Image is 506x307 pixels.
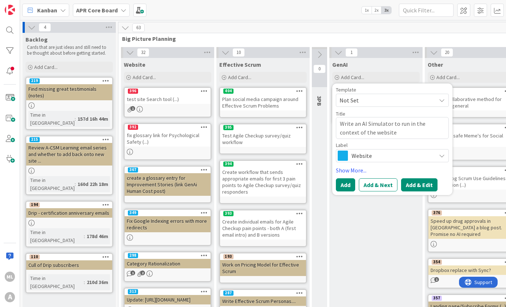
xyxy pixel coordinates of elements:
span: Template [336,87,356,92]
div: Drip - certification anniversary emails [26,208,112,218]
span: 1 [434,277,439,282]
div: 354 [432,260,442,265]
div: 393Create individual emails for Agile Checkup pain points - both A (first email intro) and B vers... [220,210,306,240]
div: 396 [128,89,138,94]
div: 394 [223,162,234,167]
span: Add Card... [341,74,364,81]
div: 392 [125,124,211,131]
div: 349 [128,210,138,215]
div: test site Search tool (...) [125,94,211,104]
div: Cull of Drip subscribers [26,260,112,270]
span: Effective Scrum [219,61,261,68]
span: Kanban [37,6,57,15]
div: Time in [GEOGRAPHIC_DATA] [28,228,84,244]
div: 193Work on Pricing Model for Effective Scrum [220,253,306,276]
span: 20 [441,48,453,57]
div: 367 [125,167,211,173]
div: Update: [URL][DOMAIN_NAME] [125,295,211,304]
span: Support [15,1,33,10]
div: Time in [GEOGRAPHIC_DATA] [28,111,75,127]
div: 313Update: [URL][DOMAIN_NAME] [125,288,211,304]
span: : [75,115,76,123]
div: 194 [30,202,40,207]
span: 1 [130,271,135,275]
div: Test Agile Checkup survey/quiz workflow [220,131,306,147]
span: Other [428,61,443,68]
div: 298 [128,253,138,258]
span: Label [336,143,348,148]
div: 194 [26,202,112,208]
span: 0 [313,65,326,73]
div: 367 [128,167,138,172]
span: 1 [345,48,358,57]
div: 193 [220,253,306,260]
div: Create workflow that sends appropriate emails for first 3 pain points to Agile Checkup survey/qui... [220,167,306,197]
div: 393 [223,211,234,216]
span: 10 [232,48,245,57]
div: 215 [30,137,40,142]
span: 1 [130,106,135,111]
div: 394Create workflow that sends appropriate emails for first 3 pain points to Agile Checkup survey/... [220,161,306,197]
div: 110Cull of Drip subscribers [26,254,112,270]
span: Website [124,61,145,68]
div: 395 [223,125,234,130]
div: 287 [220,290,306,296]
div: Plan social media campaign around Effective Scrum Problems [220,94,306,110]
div: 395 [220,124,306,131]
div: fix glossary link for Psychological Safety (...) [125,131,211,147]
div: Create individual emails for Agile Checkup pain points - both A (first email intro) and B versions [220,217,306,240]
div: 394 [220,161,306,167]
span: 3x [381,7,391,14]
div: Time in [GEOGRAPHIC_DATA] [28,274,84,290]
div: 287 [223,291,234,296]
span: Add Card... [34,64,58,70]
span: 2x [372,7,381,14]
div: 298Category Rationalization [125,252,211,268]
div: 349Fix Google Indexing errors with more redirects [125,210,211,232]
div: 298 [125,252,211,259]
div: Category Rationalization [125,259,211,268]
div: 193 [223,254,234,259]
div: 110 [30,254,40,260]
div: ML [5,272,15,282]
div: 313 [128,289,138,294]
div: 392 [128,125,138,130]
div: 367create a glossary entry for Improvement Stories (link GenAi Human Cost post) [125,167,211,196]
div: 395Test Agile Checkup survey/quiz workflow [220,124,306,147]
div: 194Drip - certification anniversary emails [26,202,112,218]
div: 219Find missing great testimonials (notes) [26,78,112,100]
div: 219 [30,78,40,83]
span: Add Card... [436,74,460,81]
span: 3PB [316,96,323,106]
div: 157d 16h 44m [76,115,110,123]
label: Title [336,110,345,117]
span: Add Card... [228,74,251,81]
div: 219 [26,78,112,84]
div: 287Write Effective Scrum Personas.... [220,290,306,306]
button: Add & Edit [401,178,438,191]
a: Show More... [336,166,449,175]
div: 376 [432,210,442,215]
span: : [75,180,76,188]
div: create a glossary entry for Improvement Stories (link GenAi Human Cost post) [125,173,211,196]
span: 32 [137,48,149,57]
div: 160d 22h 18m [76,180,110,188]
span: 63 [132,23,145,32]
div: 404 [220,88,306,94]
div: 404 [223,89,234,94]
span: Add Card... [133,74,156,81]
div: 404Plan social media campaign around Effective Scrum Problems [220,88,306,110]
div: 215Review A-CSM Learning email series and whether to add back onto new site ... [26,136,112,166]
span: : [84,278,85,286]
span: 1x [362,7,372,14]
div: Write Effective Scrum Personas.... [220,296,306,306]
div: A [5,292,15,302]
span: Website [352,151,432,161]
div: Review A-CSM Learning email series and whether to add back onto new site ... [26,143,112,166]
img: Visit kanbanzone.com [5,5,15,15]
button: Add [336,178,355,191]
b: APR Core Board [76,7,118,14]
div: 396 [125,88,211,94]
div: Work on Pricing Model for Effective Scrum [220,260,306,276]
span: 4 [39,23,51,32]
